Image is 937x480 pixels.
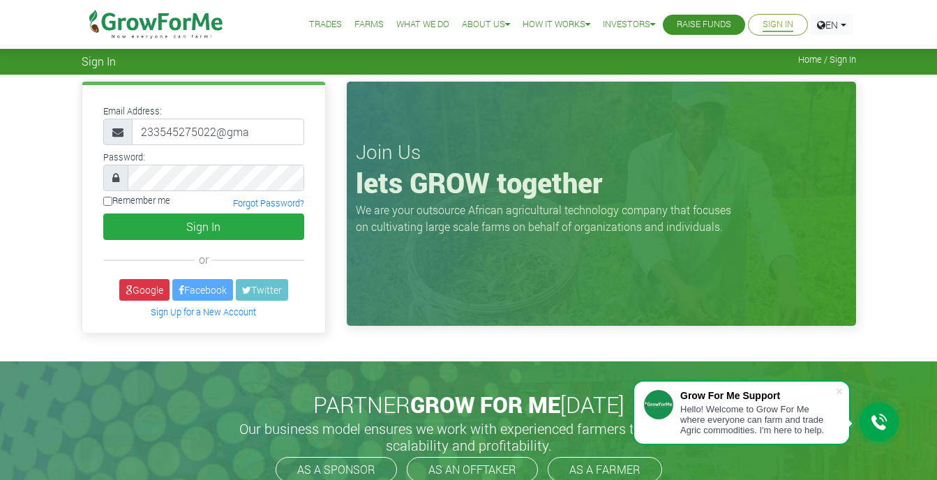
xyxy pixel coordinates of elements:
[103,194,170,207] label: Remember me
[103,251,304,268] div: or
[798,54,856,65] span: Home / Sign In
[151,306,256,317] a: Sign Up for a New Account
[356,166,847,200] h1: lets GROW together
[354,17,384,32] a: Farms
[103,213,304,240] button: Sign In
[356,202,740,235] p: We are your outsource African agricultural technology company that focuses on cultivating large s...
[225,420,713,453] h5: Our business model ensures we work with experienced farmers to promote scalability and profitabil...
[356,140,847,164] h3: Join Us
[309,17,342,32] a: Trades
[396,17,449,32] a: What We Do
[103,197,112,206] input: Remember me
[677,17,731,32] a: Raise Funds
[680,390,835,401] div: Grow For Me Support
[603,17,655,32] a: Investors
[132,119,304,145] input: Email Address
[410,389,560,419] span: GROW FOR ME
[103,151,145,164] label: Password:
[523,17,590,32] a: How it Works
[103,105,162,118] label: Email Address:
[233,197,304,209] a: Forgot Password?
[763,17,793,32] a: Sign In
[87,391,850,418] h2: PARTNER [DATE]
[811,14,853,36] a: EN
[82,54,116,68] span: Sign In
[119,279,170,301] a: Google
[462,17,510,32] a: About Us
[680,404,835,435] div: Hello! Welcome to Grow For Me where everyone can farm and trade Agric commodities. I'm here to help.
